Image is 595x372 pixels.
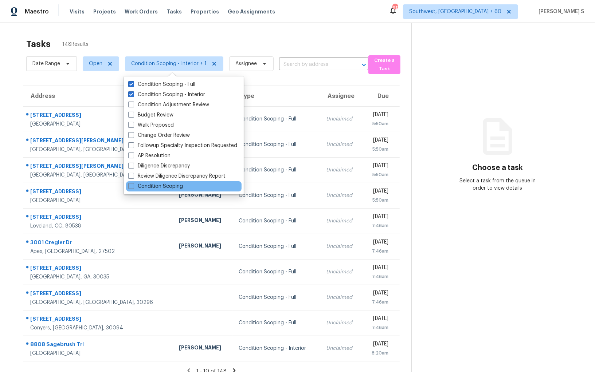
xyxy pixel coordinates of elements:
[326,294,356,301] div: Unclaimed
[30,222,168,230] div: Loveland, CO, 80538
[30,137,168,146] div: [STREET_ADDRESS][PERSON_NAME]
[368,289,388,298] div: [DATE]
[326,243,356,250] div: Unclaimed
[239,217,314,225] div: Condition Scoping - Full
[30,324,168,332] div: Conyers, [GEOGRAPHIC_DATA], 30094
[326,217,356,225] div: Unclaimed
[368,238,388,248] div: [DATE]
[326,345,356,352] div: Unclaimed
[368,111,388,120] div: [DATE]
[30,299,168,306] div: [GEOGRAPHIC_DATA], [GEOGRAPHIC_DATA], 30296
[30,171,168,179] div: [GEOGRAPHIC_DATA], [GEOGRAPHIC_DATA], 29170
[368,298,388,306] div: 7:46am
[368,197,388,204] div: 5:50am
[372,56,397,73] span: Create a Task
[368,213,388,222] div: [DATE]
[368,162,388,171] div: [DATE]
[128,91,205,98] label: Condition Scoping - Interior
[179,344,227,353] div: [PERSON_NAME]
[392,4,398,12] div: 618
[191,8,219,15] span: Properties
[128,173,226,180] label: Review Diligence Discrepancy Report
[326,268,356,276] div: Unclaimed
[368,315,388,324] div: [DATE]
[239,166,314,174] div: Condition Scoping - Full
[179,191,227,200] div: [PERSON_NAME]
[326,115,356,123] div: Unclaimed
[279,59,348,70] input: Search by address
[368,146,388,153] div: 5:50am
[228,8,275,15] span: Geo Assignments
[30,350,168,357] div: [GEOGRAPHIC_DATA]
[30,197,168,204] div: [GEOGRAPHIC_DATA]
[30,146,168,153] div: [GEOGRAPHIC_DATA], [GEOGRAPHIC_DATA], 30291
[30,162,168,171] div: [STREET_ADDRESS][PERSON_NAME]
[179,217,227,226] div: [PERSON_NAME]
[233,86,320,106] th: Type
[326,166,356,174] div: Unclaimed
[128,183,183,190] label: Condition Scoping
[368,136,388,146] div: [DATE]
[409,8,501,15] span: Southwest, [GEOGRAPHIC_DATA] + 60
[167,9,182,14] span: Tasks
[30,248,168,255] div: Apex, [GEOGRAPHIC_DATA], 27502
[30,120,168,128] div: [GEOGRAPHIC_DATA]
[320,86,362,106] th: Assignee
[30,273,168,281] div: [GEOGRAPHIC_DATA], GA, 30035
[326,319,356,327] div: Unclaimed
[128,142,237,149] label: Followup Specialty Inspection Requested
[70,8,85,15] span: Visits
[131,60,207,67] span: Condition Scoping - Interior + 1
[536,8,584,15] span: [PERSON_NAME] S
[368,187,388,197] div: [DATE]
[368,324,388,331] div: 7:46am
[239,192,314,199] div: Condition Scoping - Full
[30,111,168,120] div: [STREET_ADDRESS]
[239,319,314,327] div: Condition Scoping - Full
[128,122,174,129] label: Walk Proposed
[128,101,209,108] label: Condition Adjustment Review
[472,164,523,171] h3: Choose a task
[359,60,369,70] button: Open
[30,290,168,299] div: [STREET_ADDRESS]
[239,141,314,148] div: Condition Scoping - Full
[125,8,158,15] span: Work Orders
[30,315,168,324] div: [STREET_ADDRESS]
[362,86,400,106] th: Due
[179,242,227,251] div: [PERSON_NAME]
[239,243,314,250] div: Condition Scoping - Full
[128,111,173,119] label: Budget Review
[239,115,314,123] div: Condition Scoping - Full
[62,41,89,48] span: 148 Results
[128,132,190,139] label: Change Order Review
[23,86,173,106] th: Address
[128,81,195,88] label: Condition Scoping - Full
[239,345,314,352] div: Condition Scoping - Interior
[326,141,356,148] div: Unclaimed
[455,177,540,192] div: Select a task from the queue in order to view details
[368,349,388,357] div: 8:20am
[239,294,314,301] div: Condition Scoping - Full
[30,264,168,273] div: [STREET_ADDRESS]
[368,264,388,273] div: [DATE]
[368,273,388,280] div: 7:46am
[368,248,388,255] div: 7:46am
[368,55,400,74] button: Create a Task
[32,60,60,67] span: Date Range
[30,188,168,197] div: [STREET_ADDRESS]
[368,340,388,349] div: [DATE]
[239,268,314,276] div: Condition Scoping - Full
[368,120,388,127] div: 5:50am
[25,8,49,15] span: Maestro
[93,8,116,15] span: Projects
[235,60,257,67] span: Assignee
[30,213,168,222] div: [STREET_ADDRESS]
[128,152,171,159] label: AP Resolution
[30,239,168,248] div: 3001 Cregler Dr
[30,341,168,350] div: 8808 Sagebrush Trl
[368,222,388,229] div: 7:46am
[326,192,356,199] div: Unclaimed
[368,171,388,178] div: 5:50am
[89,60,102,67] span: Open
[26,40,51,48] h2: Tasks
